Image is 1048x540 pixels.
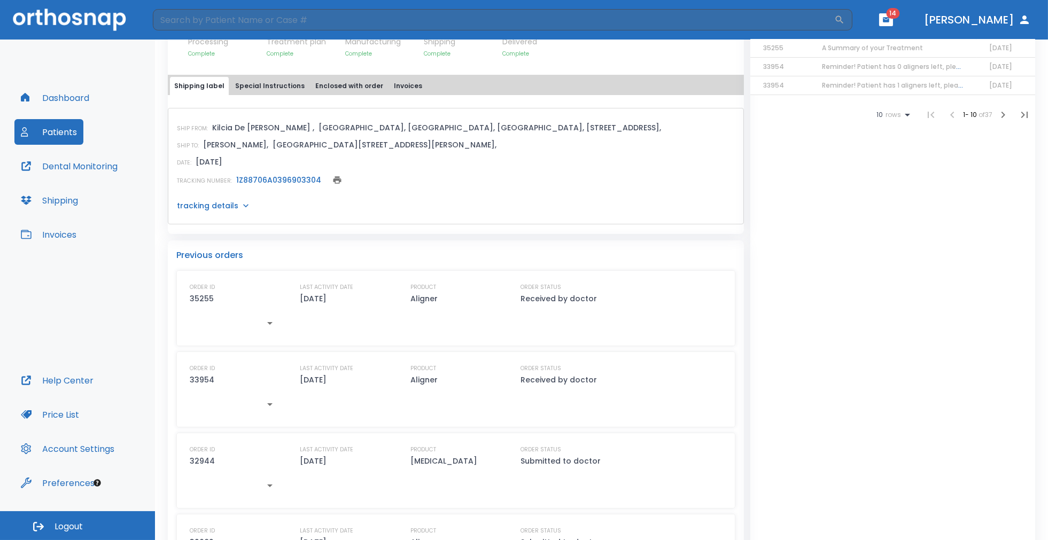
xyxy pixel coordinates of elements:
[236,175,321,185] a: 1Z88706A0396903304
[177,141,199,151] p: SHIP TO:
[989,62,1012,71] span: [DATE]
[14,85,96,111] button: Dashboard
[153,9,834,30] input: Search by Patient Name or Case #
[190,373,214,386] p: 33954
[212,121,314,134] p: Kilcia De [PERSON_NAME] ,
[410,526,436,536] p: PRODUCT
[190,455,215,467] p: 32944
[390,77,426,95] button: Invoices
[203,138,268,151] p: [PERSON_NAME],
[319,121,661,134] p: [GEOGRAPHIC_DATA], [GEOGRAPHIC_DATA], [GEOGRAPHIC_DATA], [STREET_ADDRESS],
[410,455,477,467] p: [MEDICAL_DATA]
[14,367,100,393] button: Help Center
[176,249,735,262] p: Previous orders
[345,36,417,48] p: Manufacturing
[14,470,101,496] button: Preferences
[979,110,992,119] span: of 37
[13,9,126,30] img: Orthosnap
[763,81,784,90] span: 33954
[177,200,238,211] p: tracking details
[989,43,1012,52] span: [DATE]
[14,402,86,427] button: Price List
[410,373,438,386] p: Aligner
[502,50,537,58] p: Complete
[170,77,742,95] div: tabs
[521,526,562,536] p: ORDER STATUS
[14,119,83,145] button: Patients
[763,43,783,52] span: 35255
[14,153,124,179] button: Dental Monitoring
[300,373,327,386] p: [DATE]
[410,292,438,305] p: Aligner
[989,81,1012,90] span: [DATE]
[424,50,496,58] p: Complete
[273,138,496,151] p: [GEOGRAPHIC_DATA][STREET_ADDRESS][PERSON_NAME],
[188,50,260,58] p: Complete
[822,43,923,52] span: A Summary of your Treatment
[300,283,354,292] p: LAST ACTIVITY DATE
[521,364,562,373] p: ORDER STATUS
[822,81,1016,90] span: Reminder! Patient has 1 aligners left, please order next set!
[424,36,496,48] p: Shipping
[196,155,222,168] p: [DATE]
[822,62,1019,71] span: Reminder! Patient has 0 aligners left, please order next set!
[410,283,436,292] p: PRODUCT
[410,364,436,373] p: PRODUCT
[267,50,339,58] p: Complete
[502,36,537,48] p: Delivered
[188,36,260,48] p: Processing
[190,526,215,536] p: ORDER ID
[521,445,562,455] p: ORDER STATUS
[300,455,327,467] p: [DATE]
[190,445,215,455] p: ORDER ID
[55,521,83,533] span: Logout
[267,36,339,48] p: Treatment plan
[190,364,215,373] p: ORDER ID
[410,445,436,455] p: PRODUCT
[14,436,121,461] button: Account Settings
[300,445,354,455] p: LAST ACTIVITY DATE
[920,10,1035,29] button: [PERSON_NAME]
[190,283,215,292] p: ORDER ID
[887,8,900,19] span: 14
[963,110,979,119] span: 1 - 10
[177,176,232,186] p: TRACKING NUMBER:
[300,364,354,373] p: LAST ACTIVITY DATE
[170,77,229,95] button: Shipping label
[190,292,214,305] p: 35255
[521,292,597,305] p: Received by doctor
[883,111,901,119] span: rows
[330,173,345,187] button: print
[345,50,417,58] p: Complete
[763,62,784,71] span: 33954
[14,222,83,247] button: Invoices
[92,478,102,488] div: Tooltip anchor
[177,158,191,168] p: DATE:
[177,124,208,134] p: SHIP FROM:
[300,526,354,536] p: LAST ACTIVITY DATE
[876,111,883,119] span: 10
[14,187,84,213] button: Shipping
[300,292,327,305] p: [DATE]
[521,283,562,292] p: ORDER STATUS
[521,373,597,386] p: Received by doctor
[231,77,309,95] button: Special Instructions
[521,455,601,467] p: Submitted to doctor
[311,77,387,95] button: Enclosed with order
